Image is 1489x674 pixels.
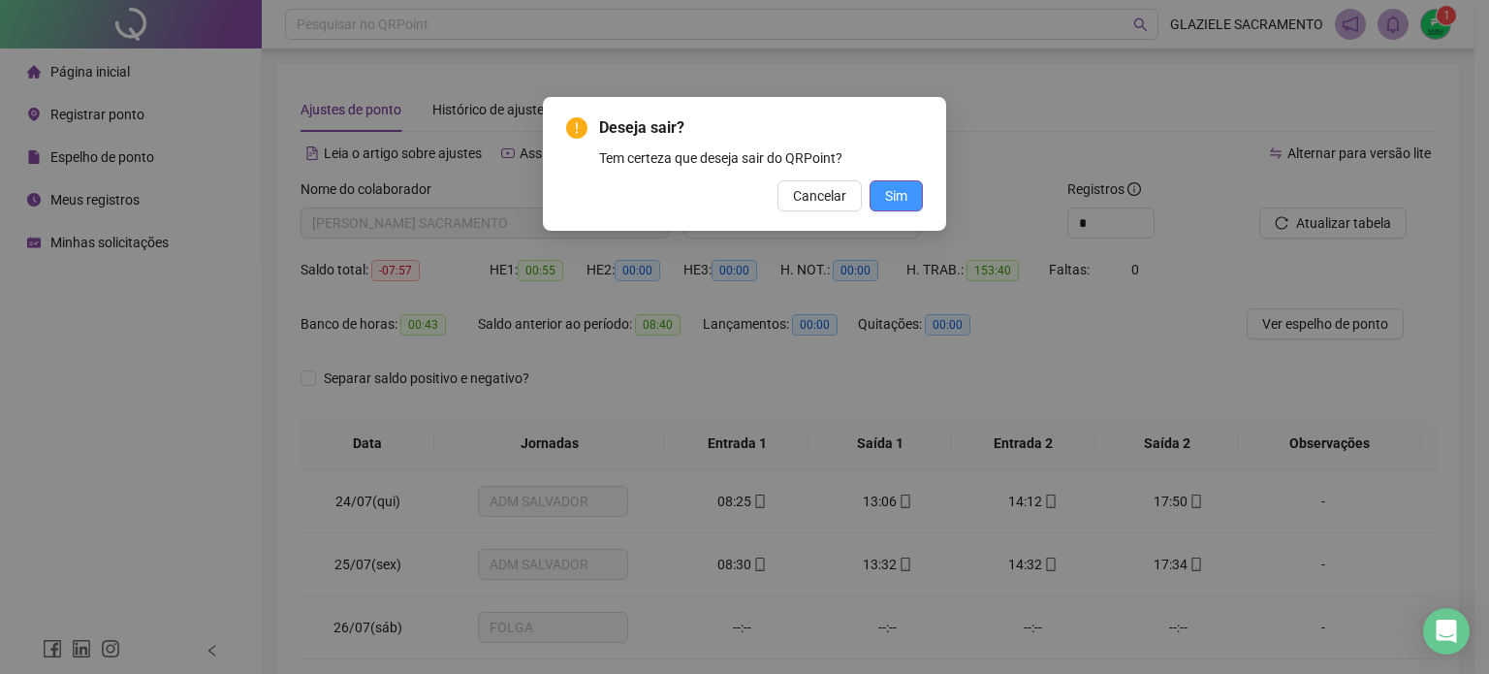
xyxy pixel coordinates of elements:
span: Sim [885,185,907,207]
span: Deseja sair? [599,116,923,140]
button: Sim [870,180,923,211]
span: exclamation-circle [566,117,587,139]
span: Cancelar [793,185,846,207]
div: Tem certeza que deseja sair do QRPoint? [599,147,923,169]
button: Cancelar [777,180,862,211]
div: Open Intercom Messenger [1423,608,1470,655]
